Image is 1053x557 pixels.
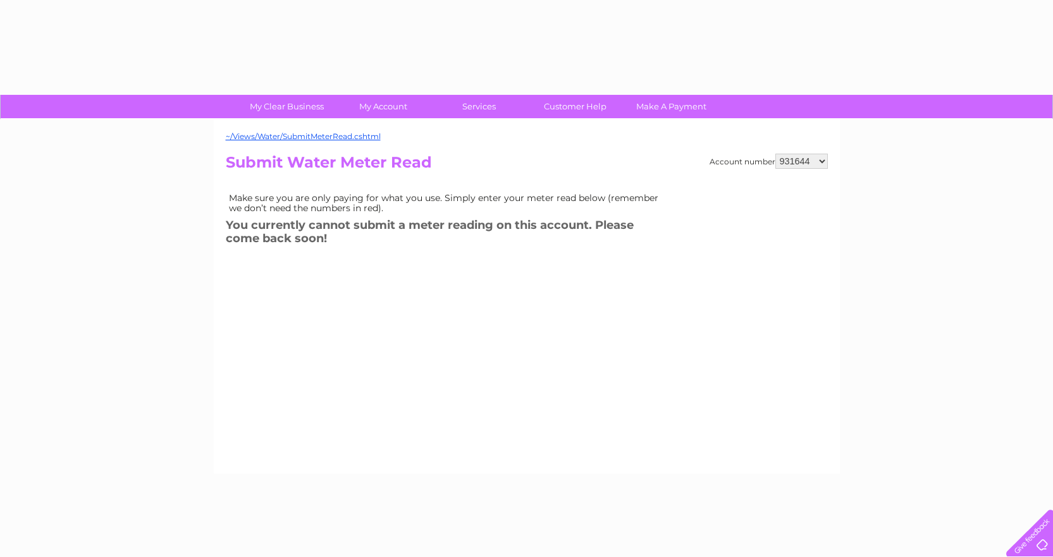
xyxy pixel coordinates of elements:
td: Make sure you are only paying for what you use. Simply enter your meter read below (remember we d... [226,190,668,216]
h3: You currently cannot submit a meter reading on this account. Please come back soon! [226,216,668,251]
a: My Clear Business [235,95,339,118]
a: Make A Payment [619,95,724,118]
a: Customer Help [523,95,627,118]
h2: Submit Water Meter Read [226,154,828,178]
a: My Account [331,95,435,118]
a: Services [427,95,531,118]
div: Account number [710,154,828,169]
a: ~/Views/Water/SubmitMeterRead.cshtml [226,132,381,141]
